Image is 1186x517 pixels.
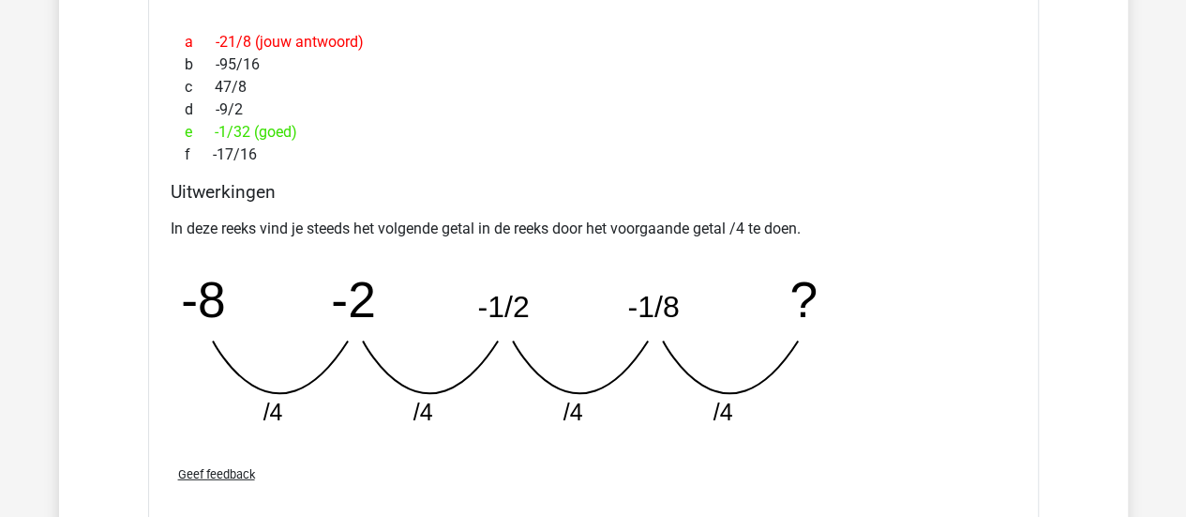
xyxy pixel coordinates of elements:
[713,399,732,425] tspan: /4
[171,76,1016,99] div: 47/8
[413,399,432,425] tspan: /4
[477,291,529,325] tspan: -1/2
[171,181,1016,203] h4: Uitwerkingen
[263,399,282,425] tspan: /4
[185,76,215,99] span: c
[181,273,225,328] tspan: -8
[178,467,255,481] span: Geef feedback
[563,399,582,425] tspan: /4
[171,144,1016,166] div: -17/16
[171,53,1016,76] div: -95/16
[171,121,1016,144] div: -1/32 (goed)
[185,53,216,76] span: b
[185,31,216,53] span: a
[331,273,375,328] tspan: -2
[185,144,213,166] span: f
[185,99,216,121] span: d
[185,121,215,144] span: e
[627,291,679,325] tspan: -1/8
[171,218,1016,240] p: In deze reeks vind je steeds het volgende getal in de reeks door het voorgaande getal /4 te doen.
[171,99,1016,121] div: -9/2
[789,273,818,328] tspan: ?
[171,31,1016,53] div: -21/8 (jouw antwoord)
